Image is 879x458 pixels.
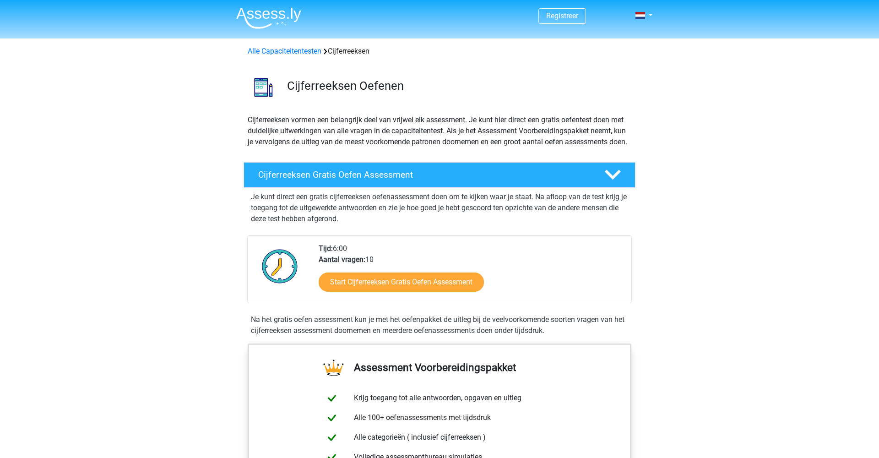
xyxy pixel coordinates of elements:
[312,243,631,303] div: 6:00 10
[319,273,484,292] a: Start Cijferreeksen Gratis Oefen Assessment
[247,314,632,336] div: Na het gratis oefen assessment kun je met het oefenpakket de uitleg bij de veelvoorkomende soorte...
[248,47,321,55] a: Alle Capaciteitentesten
[257,243,303,289] img: Klok
[251,191,628,224] p: Je kunt direct een gratis cijferreeksen oefenassessment doen om te kijken waar je staat. Na afloo...
[240,162,639,188] a: Cijferreeksen Gratis Oefen Assessment
[287,79,628,93] h3: Cijferreeksen Oefenen
[248,114,631,147] p: Cijferreeksen vormen een belangrijk deel van vrijwel elk assessment. Je kunt hier direct een grat...
[319,255,365,264] b: Aantal vragen:
[319,244,333,253] b: Tijd:
[236,7,301,29] img: Assessly
[258,169,590,180] h4: Cijferreeksen Gratis Oefen Assessment
[244,68,283,107] img: cijferreeksen
[546,11,578,20] a: Registreer
[244,46,635,57] div: Cijferreeksen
